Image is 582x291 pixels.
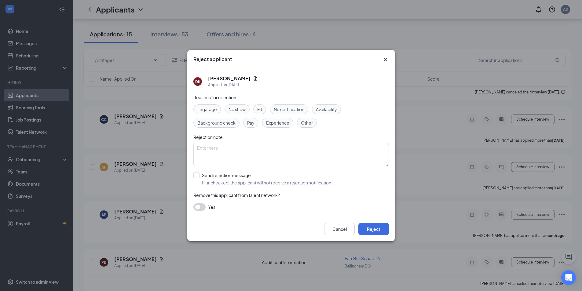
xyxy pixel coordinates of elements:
button: Reject [358,223,389,235]
svg: Document [253,76,258,81]
span: Yes [208,203,215,211]
div: Open Intercom Messenger [561,270,576,285]
button: Cancel [324,223,355,235]
span: Remove this applicant from talent network? [193,192,280,198]
div: Applied on [DATE] [208,82,258,88]
span: Experience [266,119,289,126]
div: DK [195,79,200,84]
span: Reasons for rejection [193,95,236,100]
span: No show [229,106,246,113]
h3: Reject applicant [193,56,232,63]
h5: [PERSON_NAME] [208,75,251,82]
span: Legal age [197,106,217,113]
span: Rejection note [193,134,223,140]
span: Fit [257,106,262,113]
svg: Cross [382,56,389,63]
span: Availability [316,106,337,113]
button: Close [382,56,389,63]
span: Other [301,119,313,126]
span: Pay [247,119,254,126]
span: Background check [197,119,236,126]
span: No certification [274,106,304,113]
